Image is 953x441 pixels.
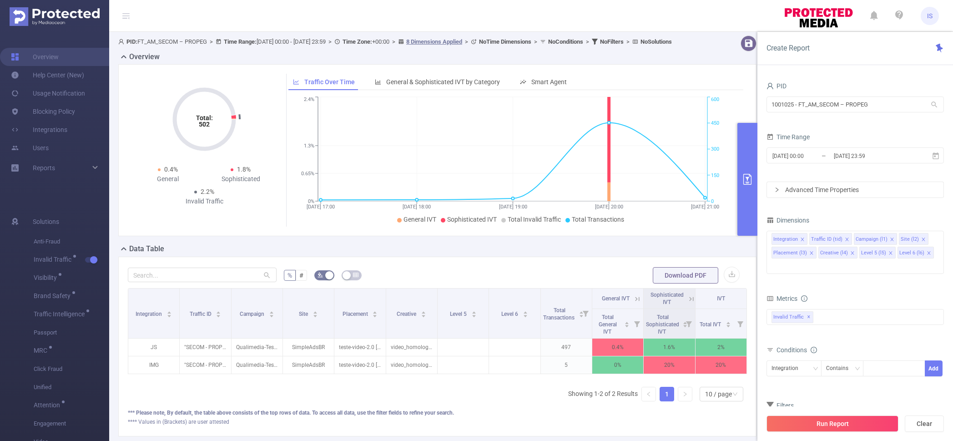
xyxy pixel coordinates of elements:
div: Level 5 (l5) [861,247,886,259]
i: icon: caret-up [625,320,630,323]
i: icon: down [855,366,860,372]
i: icon: caret-down [216,314,221,316]
div: icon: rightAdvanced Time Properties [767,182,943,198]
span: 0.4% [164,166,178,173]
div: Sort [269,310,274,315]
span: Passport [34,324,109,342]
a: Usage Notification [11,84,85,102]
span: Metrics [766,295,797,302]
i: icon: caret-up [523,310,528,313]
i: icon: caret-down [167,314,172,316]
i: icon: right [682,391,688,397]
li: Site (l2) [899,233,928,245]
tspan: [DATE] 20:00 [595,204,623,210]
i: icon: right [774,187,780,193]
span: 1.8% [237,166,251,173]
b: No Conditions [548,38,583,45]
i: icon: table [353,272,358,278]
span: Solutions [33,213,59,231]
p: Qualimedia-Teste-Video2.0 [285408] [232,339,282,356]
div: Sort [624,320,630,326]
tspan: 502 [199,121,210,128]
div: Invalid Traffic [168,197,241,206]
p: Qualimedia-Teste-Video2.0 [285408] [232,356,282,374]
i: icon: close [845,237,849,243]
p: 5 [541,356,592,374]
b: No Time Dimensions [479,38,531,45]
li: Level 5 (l5) [859,247,896,259]
span: Placement [343,311,369,317]
i: icon: line-chart [293,79,299,85]
input: Start date [771,150,845,162]
span: Total General IVT [599,314,617,335]
span: Visibility [34,274,60,281]
span: PID [766,82,787,90]
span: Smart Agent [531,78,567,86]
li: Traffic ID (tid) [809,233,852,245]
div: Sort [471,310,477,315]
i: icon: caret-up [726,320,731,323]
input: Search... [128,268,277,282]
span: Integration [136,311,163,317]
p: video_homologacao_innovid.mp4 [5491101] [386,339,437,356]
span: > [531,38,540,45]
div: Traffic ID (tid) [811,233,842,245]
div: 10 / page [705,387,732,401]
i: icon: close [800,237,805,243]
p: 1.6% [644,339,695,356]
span: > [583,38,592,45]
a: Help Center (New) [11,66,84,84]
i: icon: caret-down [373,314,378,316]
div: **** Values in (Brackets) are user attested [128,418,747,426]
span: Create Report [766,44,810,52]
h2: Data Table [129,243,164,254]
span: > [389,38,398,45]
span: Total Transactions [572,216,624,223]
i: icon: bar-chart [375,79,381,85]
a: Reports [33,159,55,177]
i: icon: caret-up [421,310,426,313]
span: 2.2% [201,188,214,195]
span: Anti-Fraud [34,233,109,251]
li: Campaign (l1) [854,233,897,245]
i: icon: caret-down [471,314,476,316]
div: Level 6 (l6) [899,247,924,259]
div: General [131,174,204,184]
span: General IVT [602,295,630,302]
img: Protected Media [10,7,100,26]
a: Users [11,139,49,157]
tspan: 150 [711,172,719,178]
tspan: 2.4% [304,97,314,103]
span: Site [299,311,309,317]
i: icon: close [927,251,931,256]
span: Sophisticated IVT [447,216,497,223]
span: Creative [397,311,418,317]
i: icon: caret-up [269,310,274,313]
span: % [287,272,292,279]
span: Invalid Traffic [34,256,75,263]
i: icon: left [646,391,651,397]
i: Filter menu [734,309,746,338]
div: Sophisticated [204,174,277,184]
i: icon: close [888,251,893,256]
span: # [299,272,303,279]
span: > [207,38,216,45]
span: Engagement [34,415,109,433]
div: Sort [726,320,731,326]
b: Time Zone: [343,38,372,45]
p: 20% [644,356,695,374]
span: Time Range [766,133,810,141]
a: Integrations [11,121,67,139]
button: Add [925,360,943,376]
tspan: 1.3% [304,143,314,149]
li: Level 6 (l6) [898,247,934,259]
input: End date [833,150,907,162]
span: Traffic Intelligence [34,311,88,317]
tspan: [DATE] 18:00 [403,204,431,210]
div: Sort [216,310,221,315]
i: icon: caret-down [269,314,274,316]
span: Conditions [777,346,817,354]
div: Site (l2) [901,233,919,245]
span: Level 6 [501,311,519,317]
b: No Solutions [640,38,672,45]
